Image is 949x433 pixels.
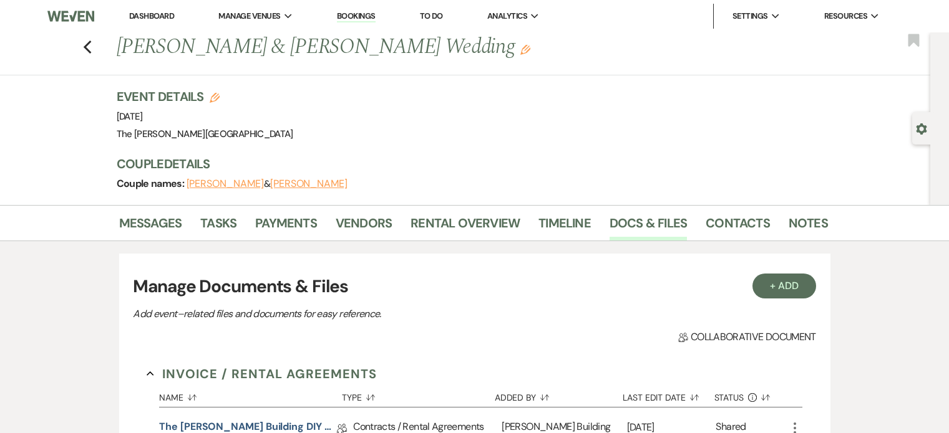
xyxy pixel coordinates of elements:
[117,88,293,105] h3: Event Details
[159,383,342,407] button: Name
[789,213,828,240] a: Notes
[133,274,815,300] h3: Manage Documents & Files
[117,177,187,190] span: Couple names:
[133,306,570,322] p: Add event–related files and documents for easy reference.
[420,11,443,21] a: To Do
[520,44,530,55] button: Edit
[714,383,787,407] button: Status
[610,213,687,240] a: Docs & Files
[706,213,770,240] a: Contacts
[342,383,494,407] button: Type
[487,10,527,22] span: Analytics
[129,11,174,21] a: Dashboard
[752,274,816,298] button: + Add
[117,110,143,123] span: [DATE]
[824,10,867,22] span: Resources
[117,128,293,140] span: The [PERSON_NAME][GEOGRAPHIC_DATA]
[117,32,676,62] h1: [PERSON_NAME] & [PERSON_NAME] Wedding
[916,122,927,134] button: Open lead details
[714,393,744,402] span: Status
[270,179,348,189] button: [PERSON_NAME]
[678,330,815,345] span: Collaborative document
[47,3,94,29] img: Weven Logo
[623,383,714,407] button: Last Edit Date
[117,155,815,173] h3: Couple Details
[187,178,348,190] span: &
[119,213,182,240] a: Messages
[218,10,280,22] span: Manage Venues
[255,213,317,240] a: Payments
[337,11,376,22] a: Bookings
[187,179,264,189] button: [PERSON_NAME]
[411,213,520,240] a: Rental Overview
[538,213,591,240] a: Timeline
[147,364,377,383] button: Invoice / Rental Agreements
[495,383,623,407] button: Added By
[200,213,236,240] a: Tasks
[336,213,392,240] a: Vendors
[732,10,768,22] span: Settings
